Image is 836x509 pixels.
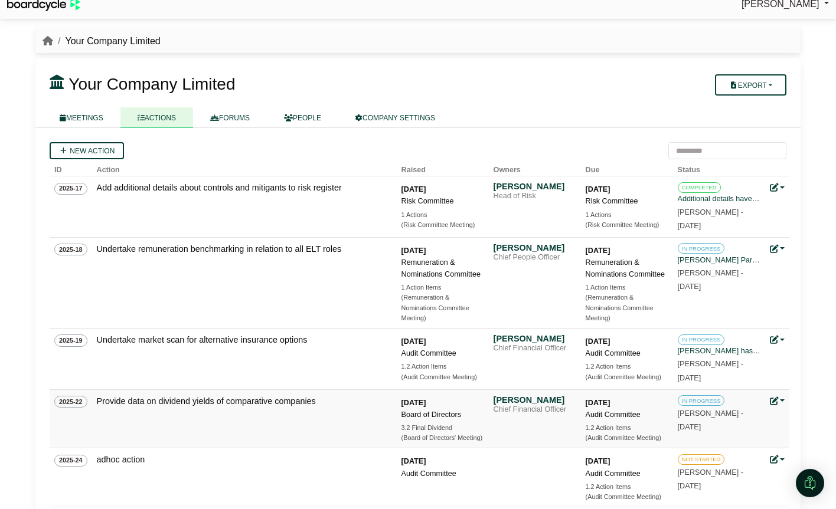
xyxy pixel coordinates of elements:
div: Chief Financial Officer [494,344,576,353]
div: Add additional details about controls and mitigants to risk register [97,181,392,195]
span: 2025-18 [54,244,87,255]
div: (Risk Committee Meeting) [586,220,668,230]
a: [PERSON_NAME] Chief Financial Officer [494,395,576,415]
a: COMPANY SETTINGS [338,107,452,128]
th: Owners [489,159,581,176]
div: Risk Committee [401,195,484,207]
div: Undertake market scan for alternative insurance options [97,333,392,347]
a: 1 Actions (Risk Committee Meeting) [586,210,668,231]
a: 3.2 Final Dividend (Board of Directors' Meeting) [401,423,484,444]
a: IN PROGRESS [PERSON_NAME] Partners has been engaged to undertake the benchmarking exercise. [PERS... [678,242,760,291]
div: [DATE] [586,245,668,257]
div: Chief Financial Officer [494,405,576,415]
div: adhoc action [97,453,392,467]
div: 1 Action Items [401,283,484,293]
span: [DATE] [678,482,701,490]
div: Audit Committee [586,347,668,359]
div: [PERSON_NAME] has been engaged to undertake a market scan of available options. [678,345,760,357]
div: Open Intercom Messenger [796,469,824,497]
div: 1 Actions [586,210,668,220]
div: 1.2 Action Items [401,362,484,372]
a: MEETINGS [43,107,120,128]
span: 2025-19 [54,334,87,346]
a: 1 Action Items (Remuneration & Nominations Committee Meeting) [401,283,484,323]
a: 1.2 Action Items (Audit Committee Meeting) [586,423,668,444]
div: (Audit Committee Meeting) [586,433,668,443]
div: [PERSON_NAME] [494,395,576,405]
a: [PERSON_NAME] Chief People Officer [494,242,576,262]
small: [PERSON_NAME] - [678,468,743,490]
div: 3.2 Final Dividend [401,423,484,433]
a: 1 Action Items (Remuneration & Nominations Committee Meeting) [586,283,668,323]
div: [DATE] [586,397,668,409]
th: Action [92,159,397,176]
span: 2025-24 [54,455,87,467]
div: 1.2 Action Items [586,423,668,433]
a: New action [50,142,124,159]
a: NOT STARTED [PERSON_NAME] -[DATE] [678,453,760,490]
a: PEOPLE [267,107,338,128]
div: Risk Committee [586,195,668,207]
div: 1 Actions [401,210,484,220]
div: Remuneration & Nominations Committee [586,257,668,280]
div: Remuneration & Nominations Committee [401,257,484,280]
div: Head of Risk [494,192,576,201]
div: (Board of Directors' Meeting) [401,433,484,443]
a: [PERSON_NAME] Head of Risk [494,181,576,201]
div: Audit Committee [586,468,668,480]
div: (Remuneration & Nominations Committee Meeting) [401,293,484,323]
div: 1.2 Action Items [586,482,668,492]
a: IN PROGRESS [PERSON_NAME] has been engaged to undertake a market scan of available options. [PERS... [678,333,760,382]
div: [DATE] [586,336,668,347]
div: [DATE] [401,183,484,195]
small: [PERSON_NAME] - [678,409,743,431]
div: (Audit Committee Meeting) [401,372,484,382]
div: [DATE] [401,245,484,257]
div: (Remuneration & Nominations Committee Meeting) [586,293,668,323]
button: Export [715,74,786,96]
a: 1.2 Action Items (Audit Committee Meeting) [401,362,484,382]
div: Provide data on dividend yields of comparative companies [97,395,392,408]
div: [DATE] [401,336,484,347]
div: Undertake remuneration benchmarking in relation to all ELT roles [97,242,392,256]
span: COMPLETED [678,182,721,193]
li: Your Company Limited [53,34,161,49]
div: Audit Committee [586,409,668,421]
div: [PERSON_NAME] Partners has been engaged to undertake the benchmarking exercise. [678,254,760,266]
div: Board of Directors [401,409,484,421]
div: Additional details have been added per Committee request and will be included in the risk registe... [678,193,760,205]
span: IN PROGRESS [678,395,725,406]
span: Your Company Limited [68,75,235,93]
span: [DATE] [678,423,701,431]
a: ACTIONS [120,107,193,128]
span: NOT STARTED [678,454,725,465]
span: [DATE] [678,374,701,382]
th: Status [673,159,765,176]
span: [DATE] [678,222,701,230]
span: IN PROGRESS [678,243,725,254]
a: COMPLETED Additional details have been added per Committee request and will be included in the ri... [678,181,760,229]
div: 1.2 Action Items [586,362,668,372]
nav: breadcrumb [43,34,161,49]
div: Audit Committee [401,468,484,480]
a: IN PROGRESS [PERSON_NAME] -[DATE] [678,395,760,431]
span: [DATE] [678,283,701,291]
div: [DATE] [586,183,668,195]
div: 1 Action Items [586,283,668,293]
span: 2025-22 [54,396,87,408]
a: 1.2 Action Items (Audit Committee Meeting) [586,362,668,382]
div: [DATE] [586,455,668,467]
div: [DATE] [401,397,484,409]
div: (Risk Committee Meeting) [401,220,484,230]
div: [PERSON_NAME] [494,181,576,192]
div: (Audit Committee Meeting) [586,372,668,382]
div: Audit Committee [401,347,484,359]
a: 1.2 Action Items (Audit Committee Meeting) [586,482,668,503]
small: [PERSON_NAME] - [678,208,743,230]
a: 1 Actions (Risk Committee Meeting) [401,210,484,231]
div: [PERSON_NAME] [494,333,576,344]
a: FORUMS [193,107,267,128]
div: [PERSON_NAME] [494,242,576,253]
div: Chief People Officer [494,253,576,262]
th: Raised [397,159,489,176]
